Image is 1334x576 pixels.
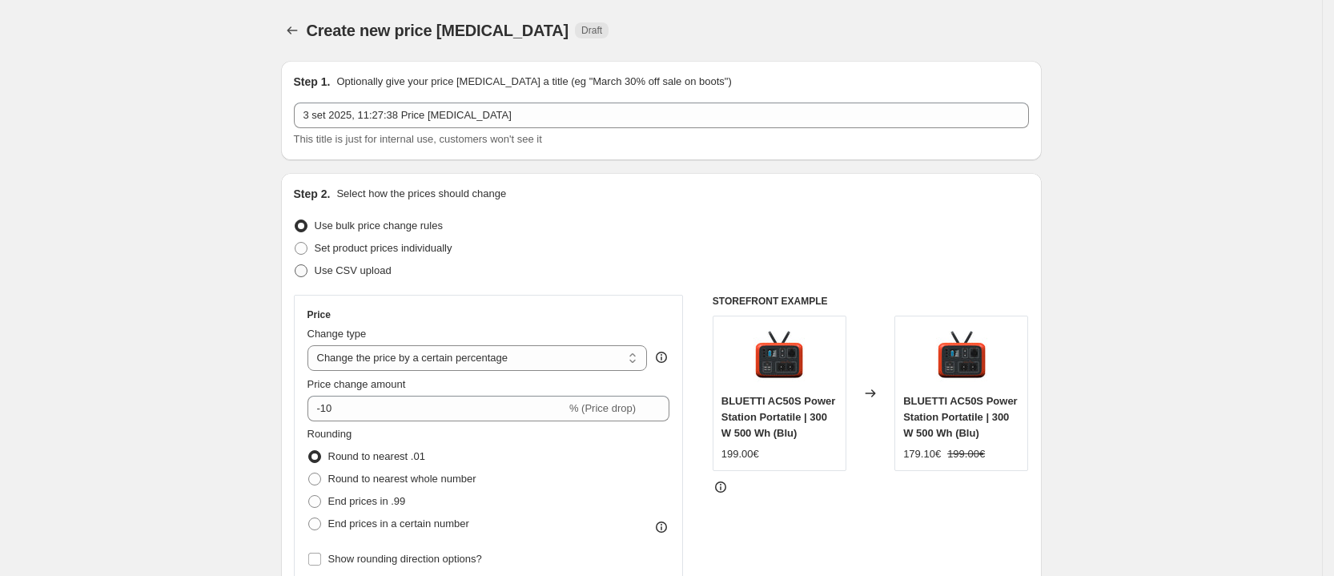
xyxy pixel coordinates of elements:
[328,518,469,530] span: End prices in a certain number
[653,349,669,365] div: help
[281,19,303,42] button: Price change jobs
[307,328,367,340] span: Change type
[903,395,1018,439] span: BLUETTI AC50S Power Station Portatile | 300 W 500 Wh (Blu)
[747,324,811,389] img: 4_80x.jpg
[947,446,985,462] strike: 199.00€
[721,446,759,462] div: 199.00€
[713,295,1029,308] h6: STOREFRONT EXAMPLE
[307,22,569,39] span: Create new price [MEDICAL_DATA]
[315,242,452,254] span: Set product prices individually
[315,220,443,232] span: Use bulk price change rules
[328,495,406,507] span: End prices in .99
[328,473,476,485] span: Round to nearest whole number
[294,186,331,202] h2: Step 2.
[294,133,542,145] span: This title is just for internal use, customers won't see it
[336,74,731,90] p: Optionally give your price [MEDICAL_DATA] a title (eg "March 30% off sale on boots")
[315,264,392,276] span: Use CSV upload
[307,378,406,390] span: Price change amount
[569,402,636,414] span: % (Price drop)
[294,103,1029,128] input: 30% off holiday sale
[328,450,425,462] span: Round to nearest .01
[930,324,994,389] img: 4_80x.jpg
[903,446,941,462] div: 179.10€
[336,186,506,202] p: Select how the prices should change
[307,428,352,440] span: Rounding
[328,553,482,565] span: Show rounding direction options?
[721,395,836,439] span: BLUETTI AC50S Power Station Portatile | 300 W 500 Wh (Blu)
[307,308,331,321] h3: Price
[294,74,331,90] h2: Step 1.
[307,396,566,421] input: -15
[581,24,602,37] span: Draft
